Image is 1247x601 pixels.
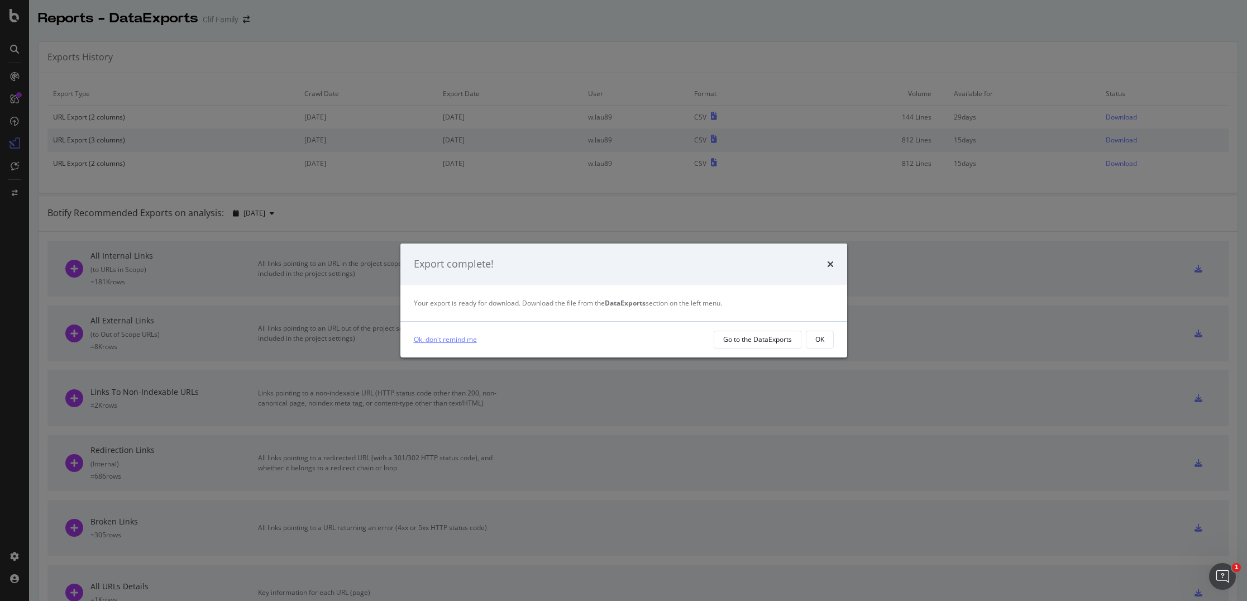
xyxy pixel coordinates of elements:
[605,298,646,308] strong: DataExports
[414,298,834,308] div: Your export is ready for download. Download the file from the
[1232,563,1241,572] span: 1
[827,257,834,271] div: times
[414,257,494,271] div: Export complete!
[400,244,847,357] div: modal
[1209,563,1236,590] iframe: Intercom live chat
[414,333,477,345] a: Ok, don't remind me
[815,335,824,344] div: OK
[714,331,801,349] button: Go to the DataExports
[723,335,792,344] div: Go to the DataExports
[806,331,834,349] button: OK
[605,298,722,308] span: section on the left menu.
